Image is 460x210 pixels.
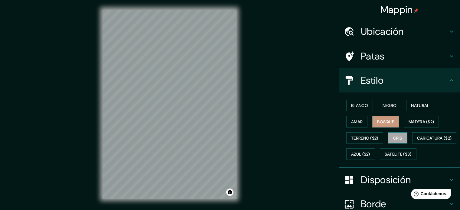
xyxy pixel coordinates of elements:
button: Satélite ($3) [380,148,416,160]
div: Patas [339,44,460,68]
font: Disposición [361,173,411,186]
iframe: Lanzador de widgets de ayuda [406,186,453,203]
font: Madera ($2) [409,119,434,124]
font: Caricatura ($2) [417,135,452,141]
button: Negro [378,100,402,111]
font: Azul ($2) [351,152,370,157]
font: Blanco [351,103,368,108]
font: Gris [393,135,402,141]
font: Amar [351,119,363,124]
font: Mappin [380,3,413,16]
font: Negro [383,103,397,108]
button: Gris [388,132,407,144]
button: Activar o desactivar atribución [226,189,233,196]
button: Amar [346,116,367,128]
font: Patas [361,50,385,63]
font: Ubicación [361,25,404,38]
canvas: Mapa [103,10,237,199]
button: Blanco [346,100,373,111]
font: Satélite ($3) [385,152,412,157]
button: Madera ($2) [404,116,439,128]
button: Bosque [372,116,399,128]
div: Ubicación [339,19,460,44]
button: Azul ($2) [346,148,375,160]
div: Estilo [339,68,460,92]
font: Natural [411,103,429,108]
div: Disposición [339,168,460,192]
button: Caricatura ($2) [412,132,457,144]
font: Bosque [377,119,394,124]
button: Terreno ($2) [346,132,383,144]
button: Natural [406,100,434,111]
font: Estilo [361,74,383,87]
img: pin-icon.png [414,8,419,13]
font: Terreno ($2) [351,135,378,141]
